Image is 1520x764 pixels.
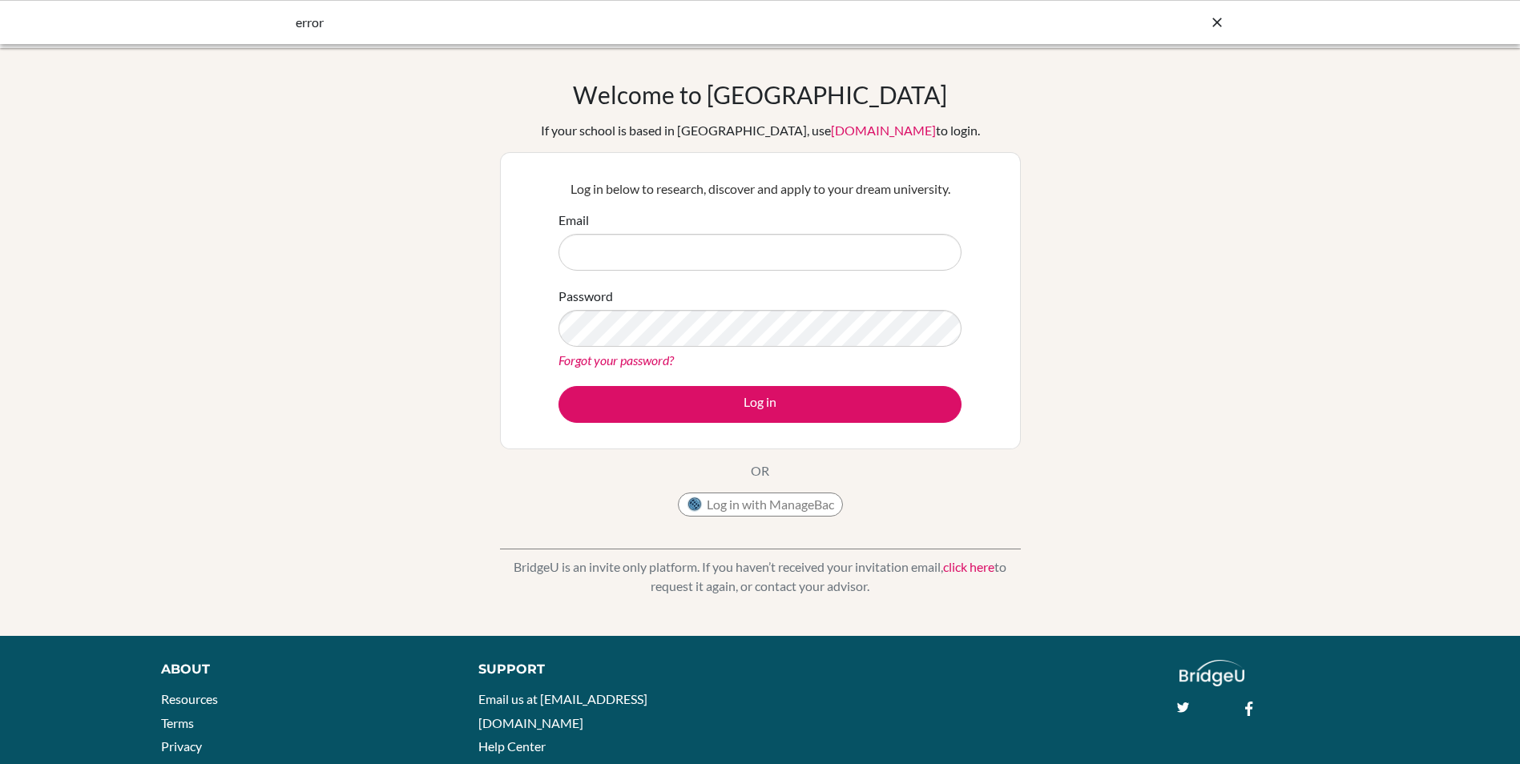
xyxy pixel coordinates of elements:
h1: Welcome to [GEOGRAPHIC_DATA] [573,80,947,109]
img: logo_white@2x-f4f0deed5e89b7ecb1c2cc34c3e3d731f90f0f143d5ea2071677605dd97b5244.png [1179,660,1244,686]
p: OR [751,461,769,481]
a: Forgot your password? [558,352,674,368]
button: Log in with ManageBac [678,493,843,517]
div: Support [478,660,741,679]
a: click here [943,559,994,574]
button: Log in [558,386,962,423]
div: If your school is based in [GEOGRAPHIC_DATA], use to login. [541,121,980,140]
a: Help Center [478,738,546,754]
p: Log in below to research, discover and apply to your dream university. [558,179,962,199]
a: Resources [161,691,218,706]
a: Privacy [161,738,202,754]
a: [DOMAIN_NAME] [831,123,936,138]
label: Password [558,287,613,306]
a: Terms [161,715,194,730]
div: About [161,660,442,679]
label: Email [558,211,589,230]
p: BridgeU is an invite only platform. If you haven’t received your invitation email, to request it ... [500,557,1021,596]
a: Email us at [EMAIL_ADDRESS][DOMAIN_NAME] [478,691,647,730]
div: error [296,13,985,32]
